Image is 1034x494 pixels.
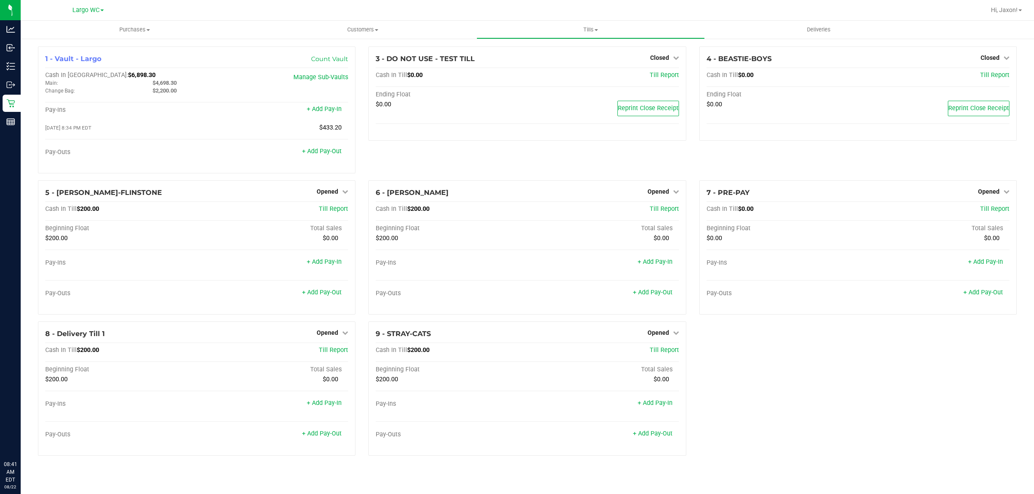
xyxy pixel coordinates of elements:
[376,290,527,297] div: Pay-Outs
[45,431,197,438] div: Pay-Outs
[45,125,91,131] span: [DATE] 8:34 PM EDT
[45,148,197,156] div: Pay-Outs
[633,289,673,296] a: + Add Pay-Out
[707,205,738,213] span: Cash In Till
[984,235,1000,242] span: $0.00
[45,235,68,242] span: $200.00
[6,117,15,126] inline-svg: Reports
[650,346,679,354] a: Till Report
[795,26,842,34] span: Deliveries
[323,376,338,383] span: $0.00
[6,80,15,89] inline-svg: Outbound
[302,148,342,155] a: + Add Pay-Out
[6,43,15,52] inline-svg: Inbound
[376,225,527,232] div: Beginning Float
[650,71,679,79] a: Till Report
[407,205,430,213] span: $200.00
[707,259,858,267] div: Pay-Ins
[376,188,448,197] span: 6 - [PERSON_NAME]
[311,55,348,63] a: Count Vault
[376,55,475,63] span: 3 - DO NOT USE - TEST TILL
[319,205,348,213] a: Till Report
[981,54,1000,61] span: Closed
[45,259,197,267] div: Pay-Ins
[128,71,156,79] span: $6,898.30
[45,346,77,354] span: Cash In Till
[317,188,338,195] span: Opened
[980,205,1009,213] a: Till Report
[319,124,342,131] span: $433.20
[307,399,342,407] a: + Add Pay-In
[376,400,527,408] div: Pay-Ins
[6,25,15,34] inline-svg: Analytics
[293,74,348,81] a: Manage Sub-Vaults
[707,55,772,63] span: 4 - BEASTIE-BOYS
[948,101,1009,116] button: Reprint Close Receipt
[45,225,197,232] div: Beginning Float
[45,205,77,213] span: Cash In Till
[4,484,17,490] p: 08/22
[376,205,407,213] span: Cash In Till
[307,105,342,113] a: + Add Pay-In
[654,376,669,383] span: $0.00
[991,6,1018,13] span: Hi, Jaxon!
[407,346,430,354] span: $200.00
[968,258,1003,266] a: + Add Pay-In
[45,188,162,197] span: 5 - [PERSON_NAME]-FLINSTONE
[650,205,679,213] a: Till Report
[407,71,423,79] span: $0.00
[77,346,99,354] span: $200.00
[302,289,342,296] a: + Add Pay-Out
[527,366,679,374] div: Total Sales
[738,71,754,79] span: $0.00
[45,80,58,86] span: Main:
[45,400,197,408] div: Pay-Ins
[618,105,679,112] span: Reprint Close Receipt
[617,101,679,116] button: Reprint Close Receipt
[376,259,527,267] div: Pay-Ins
[963,289,1003,296] a: + Add Pay-Out
[6,99,15,108] inline-svg: Retail
[45,88,75,94] span: Change Bag:
[72,6,100,14] span: Largo WC
[376,376,398,383] span: $200.00
[376,431,527,438] div: Pay-Outs
[21,21,249,39] a: Purchases
[45,330,105,338] span: 8 - Delivery Till 1
[648,329,669,336] span: Opened
[9,425,34,451] iframe: Resource center
[980,71,1009,79] a: Till Report
[650,54,669,61] span: Closed
[249,21,477,39] a: Customers
[153,80,177,86] span: $4,698.30
[858,225,1009,232] div: Total Sales
[319,346,348,354] a: Till Report
[77,205,99,213] span: $200.00
[477,26,704,34] span: Tills
[376,91,527,99] div: Ending Float
[638,258,673,266] a: + Add Pay-In
[707,91,858,99] div: Ending Float
[45,71,128,79] span: Cash In [GEOGRAPHIC_DATA]:
[707,290,858,297] div: Pay-Outs
[654,235,669,242] span: $0.00
[4,460,17,484] p: 08:41 AM EDT
[317,329,338,336] span: Opened
[249,26,476,34] span: Customers
[707,225,858,232] div: Beginning Float
[527,225,679,232] div: Total Sales
[323,235,338,242] span: $0.00
[376,330,431,338] span: 9 - STRAY-CATS
[948,105,1009,112] span: Reprint Close Receipt
[45,366,197,374] div: Beginning Float
[705,21,933,39] a: Deliveries
[707,235,722,242] span: $0.00
[197,225,349,232] div: Total Sales
[648,188,669,195] span: Opened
